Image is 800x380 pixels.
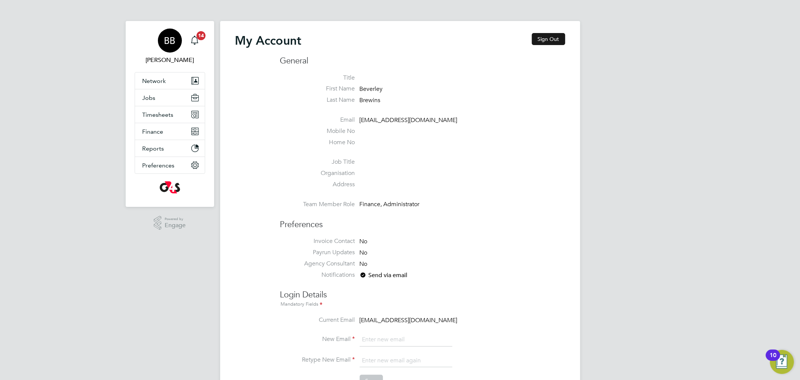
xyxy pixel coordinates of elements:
label: Payrun Updates [280,249,355,256]
span: BB [164,36,176,45]
div: Finance, Administrator [360,201,431,208]
label: Current Email [280,316,355,324]
label: Team Member Role [280,201,355,208]
a: Powered byEngage [154,216,186,230]
h3: General [280,56,565,66]
label: Invoice Contact [280,237,355,245]
span: 14 [197,31,206,40]
span: Engage [165,222,186,229]
span: [EMAIL_ADDRESS][DOMAIN_NAME] [360,317,458,324]
label: New Email [280,335,355,343]
span: Reports [143,145,164,152]
label: Home No [280,139,355,146]
label: Last Name [280,96,355,104]
span: Finance [143,128,164,135]
span: No [360,238,368,245]
label: Address [280,181,355,188]
button: Open Resource Center, 10 new notifications [770,350,794,374]
label: First Name [280,85,355,93]
span: Powered by [165,216,186,222]
button: Timesheets [135,106,205,123]
span: Beverley [360,86,383,93]
h2: My Account [235,33,302,48]
span: Send via email [360,271,408,279]
a: 14 [187,29,202,53]
label: Notifications [280,271,355,279]
span: [EMAIL_ADDRESS][DOMAIN_NAME] [360,116,458,124]
label: Agency Consultant [280,260,355,268]
label: Retype New Email [280,356,355,364]
h3: Login Details [280,282,565,309]
button: Network [135,72,205,89]
label: Job Title [280,158,355,166]
span: Preferences [143,162,175,169]
a: BB[PERSON_NAME] [135,29,205,65]
button: Finance [135,123,205,140]
span: Network [143,77,166,84]
a: Go to home page [135,181,205,193]
span: Timesheets [143,111,174,118]
label: Mobile No [280,127,355,135]
span: No [360,249,368,256]
button: Jobs [135,89,205,106]
label: Email [280,116,355,124]
img: g4s-logo-retina.png [160,181,180,193]
button: Sign Out [532,33,565,45]
button: Reports [135,140,205,157]
span: No [360,260,368,268]
input: Enter new email [360,333,452,347]
div: 10 [770,355,776,365]
h3: Preferences [280,212,565,230]
input: Enter new email again [360,354,452,368]
label: Organisation [280,169,355,177]
nav: Main navigation [126,21,214,207]
label: Title [280,74,355,82]
span: Jobs [143,94,156,101]
button: Preferences [135,157,205,173]
span: Beverley Brewins [135,56,205,65]
div: Mandatory Fields [280,300,565,309]
span: Brewins [360,97,381,104]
